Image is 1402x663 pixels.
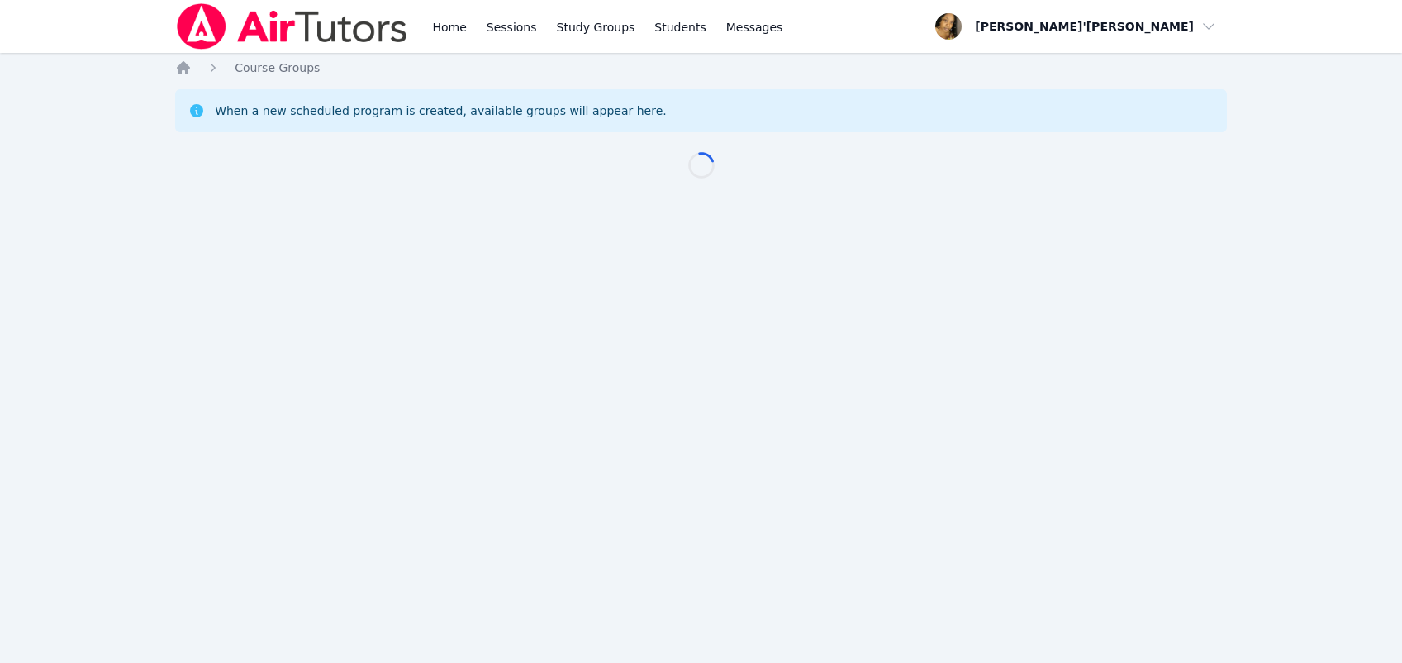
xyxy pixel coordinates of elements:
[235,61,320,74] span: Course Groups
[175,60,1227,76] nav: Breadcrumb
[726,19,783,36] span: Messages
[175,3,409,50] img: Air Tutors
[235,60,320,76] a: Course Groups
[215,103,667,119] div: When a new scheduled program is created, available groups will appear here.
